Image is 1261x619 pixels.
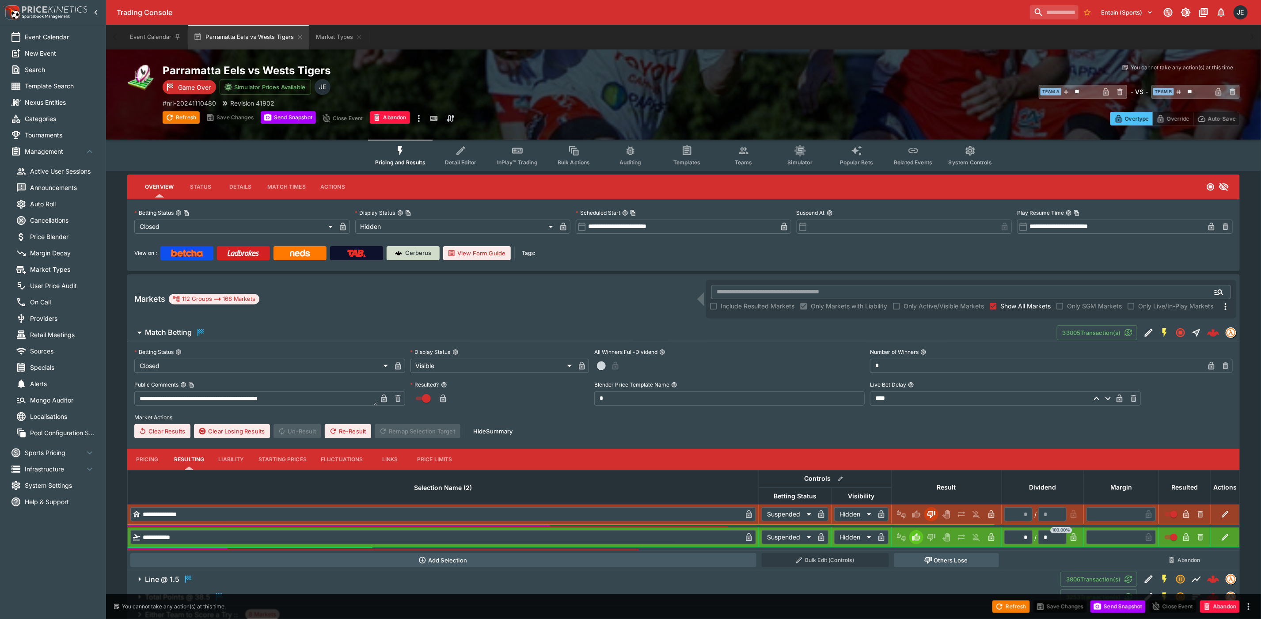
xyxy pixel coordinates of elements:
[30,297,95,307] span: On Call
[1189,325,1204,341] button: Straight
[145,592,210,602] h6: Total Points @ 38.5
[163,64,701,77] h2: Copy To Clipboard
[117,8,1026,17] div: Trading Console
[125,25,186,49] button: Event Calendar
[405,210,411,216] button: Copy To Clipboard
[762,507,814,521] div: Suspended
[1000,301,1051,311] span: Show All Markets
[134,411,1233,424] label: Market Actions
[1226,327,1236,338] div: tradingmodel
[30,314,95,323] span: Providers
[387,246,440,260] a: Cerberus
[558,159,590,166] span: Bulk Actions
[22,15,70,19] img: Sportsbook Management
[273,424,321,438] span: Un-Result
[183,210,190,216] button: Copy To Clipboard
[134,220,336,234] div: Closed
[673,159,700,166] span: Templates
[30,167,95,176] span: Active User Sessions
[721,301,794,311] span: Include Resulted Markets
[134,294,165,304] h5: Markets
[134,359,391,373] div: Closed
[1067,301,1122,311] span: Only SGM Markets
[904,301,984,311] span: Only Active/Visible Markets
[894,553,999,567] button: Others Lose
[797,209,825,216] p: Suspend At
[441,382,447,388] button: Resulted?
[175,210,182,216] button: Betting StatusCopy To Clipboard
[25,448,84,457] span: Sports Pricing
[130,553,756,567] button: Add Selection
[894,507,908,521] button: Not Set
[138,176,181,197] button: Overview
[1200,601,1240,610] span: Mark an event as closed and abandoned.
[1057,325,1137,340] button: 33005Transaction(s)
[134,381,179,388] p: Public Comments
[1175,574,1186,585] svg: Suspended
[3,4,20,21] img: PriceKinetics Logo
[251,449,314,470] button: Starting Prices
[127,588,1060,606] button: Total Points @ 38.5
[1226,328,1236,338] img: tradingmodel
[468,424,518,438] button: HideSummary
[671,382,677,388] button: Blender Price Template Name
[134,348,174,356] p: Betting Status
[1207,573,1219,585] div: 276cc0a2-6dd4-4704-8d53-72f3cd4be456
[410,359,575,373] div: Visible
[395,250,402,257] img: Cerberus
[355,220,557,234] div: Hidden
[1231,3,1250,22] button: James Edlin
[619,159,641,166] span: Auditing
[1226,592,1236,602] img: tradingmodel
[1175,592,1186,602] svg: Suspended
[870,348,919,356] p: Number of Winners
[1080,5,1094,19] button: No Bookmarks
[1160,4,1176,20] button: Connected to PK
[1090,600,1146,613] button: Send Snapshot
[630,210,636,216] button: Copy To Clipboard
[840,159,873,166] span: Popular Bets
[1219,182,1229,192] svg: Hidden
[22,6,87,13] img: PriceKinetics
[811,301,887,311] span: Only Markets with Liability
[835,473,846,485] button: Bulk edit
[839,491,885,501] span: Visibility
[892,470,1002,504] th: Result
[1204,588,1222,606] a: b4a395c4-166d-4fdf-914b-a8600fdd6488
[1159,470,1211,504] th: Resulted
[30,428,95,437] span: Pool Configuration Sets
[30,395,95,405] span: Mongo Auditor
[127,64,156,92] img: rugby_league.png
[181,176,220,197] button: Status
[894,159,932,166] span: Related Events
[497,159,538,166] span: InPlay™ Trading
[220,80,311,95] button: Simulator Prices Available
[30,281,95,290] span: User Price Audit
[939,530,953,544] button: Void
[1173,589,1189,605] button: Suspended
[1196,4,1212,20] button: Documentation
[1041,88,1061,95] span: Team A
[1110,112,1240,125] div: Start From
[1243,601,1254,612] button: more
[622,210,628,216] button: Scheduled StartCopy To Clipboard
[25,481,95,490] span: System Settings
[1030,5,1079,19] input: search
[410,348,451,356] p: Display Status
[992,600,1029,613] button: Refresh
[452,349,459,355] button: Display Status
[1051,527,1072,533] span: 100.00%
[30,363,95,372] span: Specials
[25,65,95,74] span: Search
[188,382,194,388] button: Copy To Clipboard
[969,507,984,521] button: Eliminated In Play
[1162,553,1208,567] button: Abandon
[30,330,95,339] span: Retail Meetings
[25,32,95,42] span: Event Calendar
[313,176,353,197] button: Actions
[220,176,260,197] button: Details
[30,199,95,209] span: Auto Roll
[25,49,95,58] span: New Event
[370,449,410,470] button: Links
[920,349,927,355] button: Number of Winners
